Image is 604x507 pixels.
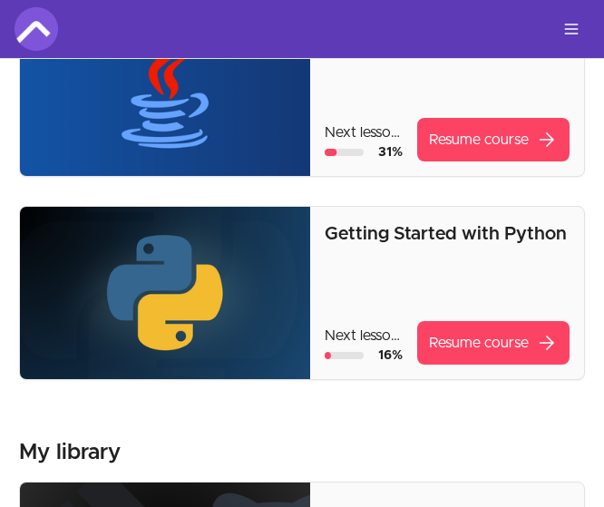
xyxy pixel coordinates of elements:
[325,149,364,156] div: Course progress
[325,122,403,143] p: Next lesson: 15 - View ByteCode
[325,352,364,359] div: Course progress
[20,207,310,379] img: Product image for Getting Started with Python
[378,349,403,362] span: 16 %
[378,146,403,159] span: 31 %
[417,118,570,161] a: Resume coursearrow_forward
[325,325,403,346] p: Next lesson: Dynamically Typed
[536,129,558,151] span: arrow_forward
[417,321,570,365] a: Resume coursearrow_forward
[553,11,589,47] button: Toggle menu
[19,438,121,467] h3: My library
[15,7,58,51] img: Amigoscode logo
[536,332,558,354] span: arrow_forward
[325,221,570,247] p: Getting Started with Python
[20,4,310,176] img: Product image for Java For Beginners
